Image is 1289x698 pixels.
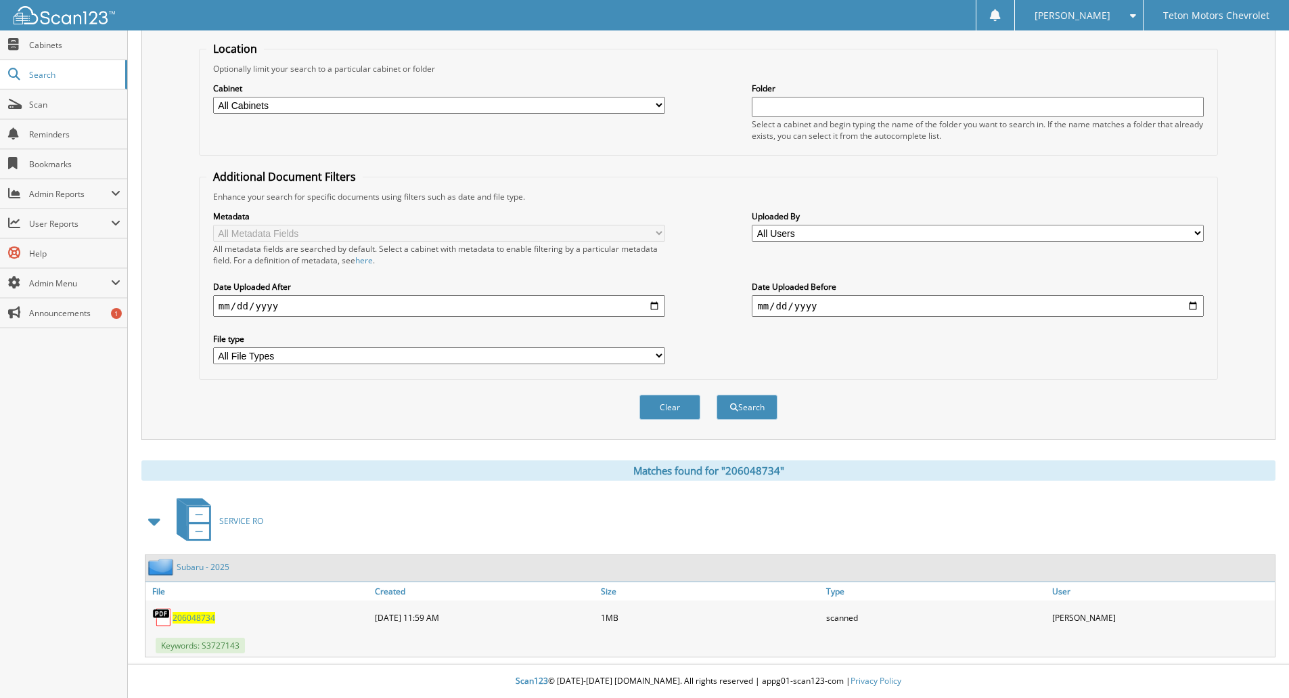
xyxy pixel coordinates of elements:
span: Announcements [29,307,120,319]
span: Scan123 [516,675,548,686]
a: 206048734 [173,612,215,624]
div: © [DATE]-[DATE] [DOMAIN_NAME]. All rights reserved | appg01-scan123-com | [128,665,1289,698]
a: Size [597,582,823,601]
div: Optionally limit your search to a particular cabinet or folder [206,63,1211,74]
div: Enhance your search for specific documents using filters such as date and file type. [206,191,1211,202]
span: Cabinets [29,39,120,51]
a: Created [371,582,597,601]
label: Date Uploaded After [213,281,665,292]
span: Help [29,248,120,259]
div: 1MB [597,604,823,631]
a: Subaru - 2025 [177,561,229,573]
label: Metadata [213,211,665,222]
span: Search [29,69,118,81]
span: Scan [29,99,120,110]
span: Teton Motors Chevrolet [1163,12,1269,20]
img: folder2.png [148,559,177,575]
label: Uploaded By [752,211,1204,222]
legend: Additional Document Filters [206,169,363,184]
a: Type [823,582,1049,601]
iframe: Chat Widget [1221,633,1289,698]
button: Search [717,395,777,420]
label: Cabinet [213,83,665,94]
a: Privacy Policy [851,675,901,686]
input: end [752,295,1204,317]
span: Admin Menu [29,278,111,289]
div: [PERSON_NAME] [1049,604,1275,631]
span: Reminders [29,129,120,140]
div: scanned [823,604,1049,631]
a: here [355,255,373,266]
a: File [145,582,371,601]
img: PDF.png [152,607,173,628]
div: 1 [111,308,122,319]
span: Bookmarks [29,158,120,170]
div: [DATE] 11:59 AM [371,604,597,631]
span: Admin Reports [29,188,111,200]
label: Folder [752,83,1204,94]
div: Matches found for "206048734" [141,460,1275,481]
div: All metadata fields are searched by default. Select a cabinet with metadata to enable filtering b... [213,243,665,266]
img: scan123-logo-white.svg [14,6,115,24]
a: SERVICE RO [168,494,263,548]
input: start [213,295,665,317]
button: Clear [639,395,700,420]
span: Keywords: S3727143 [156,638,245,653]
span: User Reports [29,218,111,230]
legend: Location [206,41,264,56]
span: [PERSON_NAME] [1035,12,1110,20]
span: SERVICE RO [219,515,263,527]
label: File type [213,333,665,345]
a: User [1049,582,1275,601]
div: Select a cabinet and begin typing the name of the folder you want to search in. If the name match... [752,118,1204,141]
label: Date Uploaded Before [752,281,1204,292]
